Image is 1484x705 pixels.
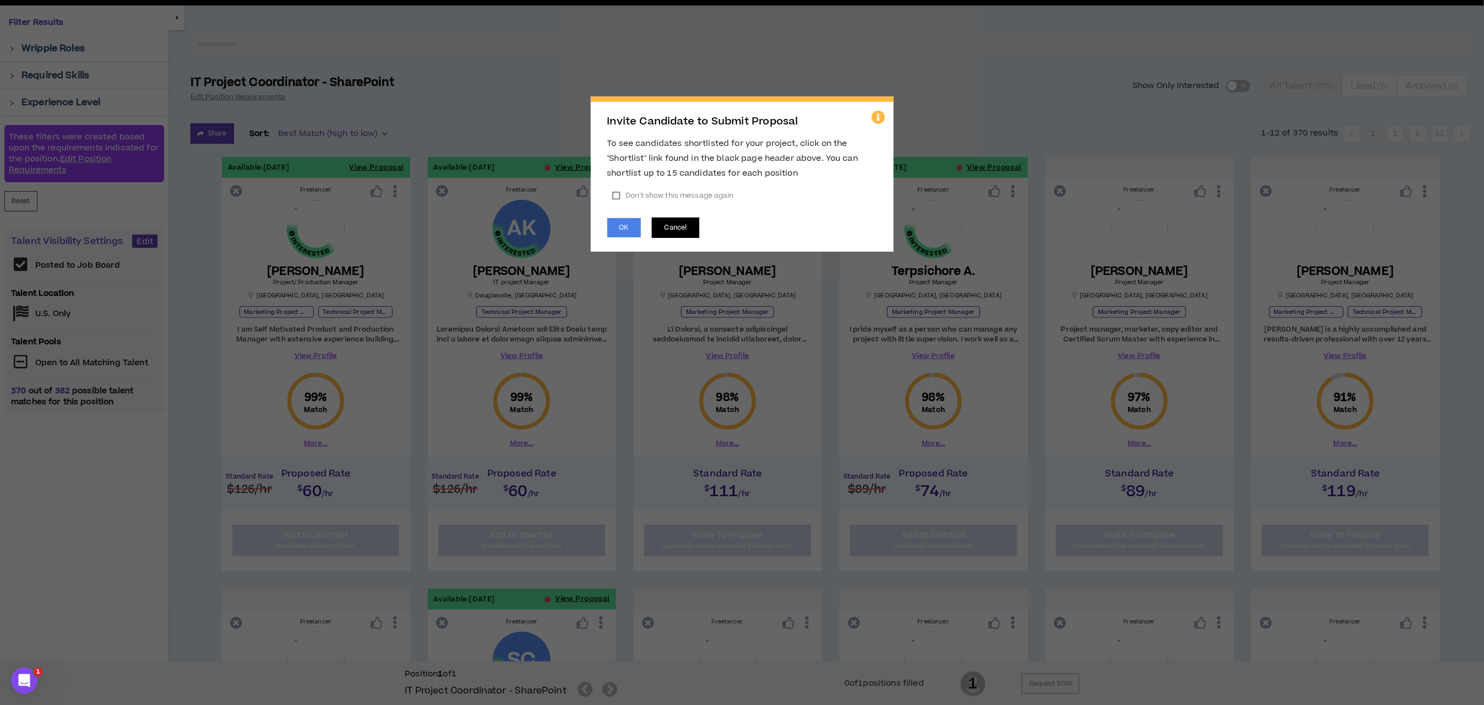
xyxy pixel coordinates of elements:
[34,668,42,676] span: 1
[607,116,877,128] h2: Invite Candidate to Submit Proposal
[11,668,37,694] iframe: Intercom live chat
[607,138,858,179] span: To see candidates shortlisted for your project, click on the "Shortlist" link found in the black ...
[652,218,700,238] button: Cancel
[607,218,641,237] button: OK
[607,187,740,204] label: Don’t show this message again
